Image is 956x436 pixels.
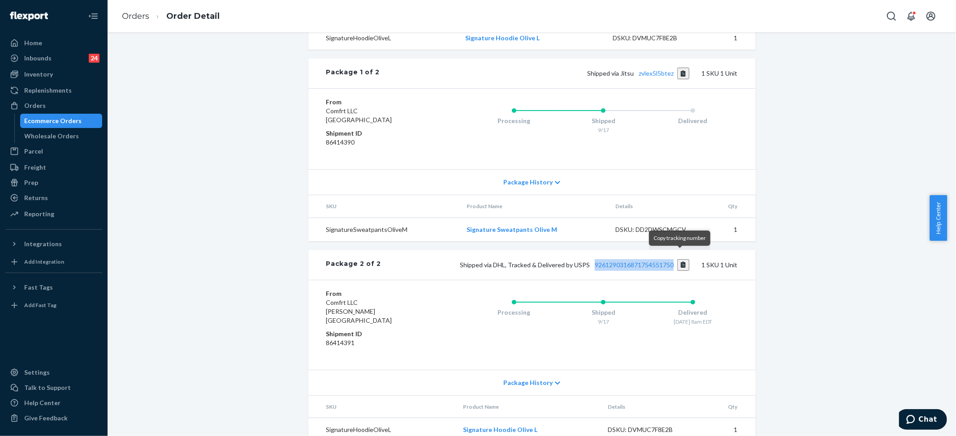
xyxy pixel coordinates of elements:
[24,258,64,265] div: Add Integration
[648,318,738,325] div: [DATE] 8am EDT
[24,147,43,156] div: Parcel
[326,98,433,107] dt: From
[558,318,648,325] div: 9/17
[5,160,102,175] a: Freight
[5,298,102,312] a: Add Fast Tag
[24,86,72,95] div: Replenishments
[463,426,537,433] a: Signature Hoodie Olive L
[5,380,102,395] button: Talk to Support
[24,283,53,292] div: Fast Tags
[615,225,700,234] div: DSKU: DD2DWSCMGCV
[24,70,53,79] div: Inventory
[24,38,42,47] div: Home
[24,383,71,392] div: Talk to Support
[24,368,50,377] div: Settings
[465,34,540,42] a: Signature Hoodie Olive L
[24,178,38,187] div: Prep
[326,299,392,324] span: Comfrt LLC [PERSON_NAME][GEOGRAPHIC_DATA]
[24,301,56,309] div: Add Fast Tag
[24,101,46,110] div: Orders
[677,259,689,271] button: Copy tracking number
[704,26,755,50] td: 1
[326,107,392,124] span: Comfrt LLC [GEOGRAPHIC_DATA]
[308,195,459,218] th: SKU
[122,11,149,21] a: Orders
[639,69,674,77] a: zvlex5l5btez
[648,308,738,317] div: Delivered
[308,26,458,50] td: SignatureHoodieOliveL
[5,144,102,158] a: Parcel
[469,116,559,125] div: Processing
[467,226,557,233] a: Signature Sweatpants Olive M
[5,191,102,205] a: Returns
[5,51,102,65] a: Inbounds24
[326,289,433,298] dt: From
[595,261,674,269] a: 9261290316871754551750
[308,218,459,241] td: SignatureSweatpantsOliveM
[5,207,102,221] a: Reporting
[24,193,48,202] div: Returns
[899,409,947,432] iframe: Opens a widget where you can chat to one of our agents
[699,396,756,418] th: Qty
[653,235,706,241] span: Copy tracking number
[5,83,102,98] a: Replenishments
[326,329,433,338] dt: Shipment ID
[10,12,48,21] img: Flexport logo
[469,308,559,317] div: Processing
[380,68,737,79] div: 1 SKU 1 Unit
[115,3,227,30] ol: breadcrumbs
[5,36,102,50] a: Home
[326,138,433,147] dd: 86414390
[5,365,102,380] a: Settings
[608,425,692,434] div: DSKU: DVMUC7F8E2B
[25,132,79,141] div: Wholesale Orders
[503,378,553,387] span: Package History
[308,396,456,418] th: SKU
[326,68,380,79] div: Package 1 of 2
[24,414,68,423] div: Give Feedback
[706,218,755,241] td: 1
[326,259,381,271] div: Package 2 of 2
[922,7,940,25] button: Open account menu
[677,68,689,79] button: Copy tracking number
[503,178,553,187] span: Package History
[5,98,102,113] a: Orders
[381,259,737,271] div: 1 SKU 1 Unit
[930,195,947,241] button: Help Center
[459,195,608,218] th: Product Name
[5,237,102,251] button: Integrations
[20,114,103,128] a: Ecommerce Orders
[5,411,102,425] button: Give Feedback
[24,54,52,63] div: Inbounds
[89,54,99,63] div: 24
[882,7,900,25] button: Open Search Box
[558,126,648,134] div: 9/17
[24,398,61,407] div: Help Center
[706,195,755,218] th: Qty
[24,239,62,248] div: Integrations
[587,69,689,77] span: Shipped via Jitsu
[326,338,433,347] dd: 86414391
[456,396,601,418] th: Product Name
[24,209,54,218] div: Reporting
[558,116,648,125] div: Shipped
[5,396,102,410] a: Help Center
[613,34,697,43] div: DSKU: DVMUC7F8E2B
[5,280,102,295] button: Fast Tags
[84,7,102,25] button: Close Navigation
[902,7,920,25] button: Open notifications
[166,11,220,21] a: Order Detail
[460,261,689,269] span: Shipped via DHL, Tracked & Delivered by USPS
[326,129,433,138] dt: Shipment ID
[20,129,103,143] a: Wholesale Orders
[5,175,102,190] a: Prep
[608,195,707,218] th: Details
[5,255,102,269] a: Add Integration
[25,116,82,125] div: Ecommerce Orders
[5,67,102,81] a: Inventory
[558,308,648,317] div: Shipped
[648,116,738,125] div: Delivered
[24,163,46,172] div: Freight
